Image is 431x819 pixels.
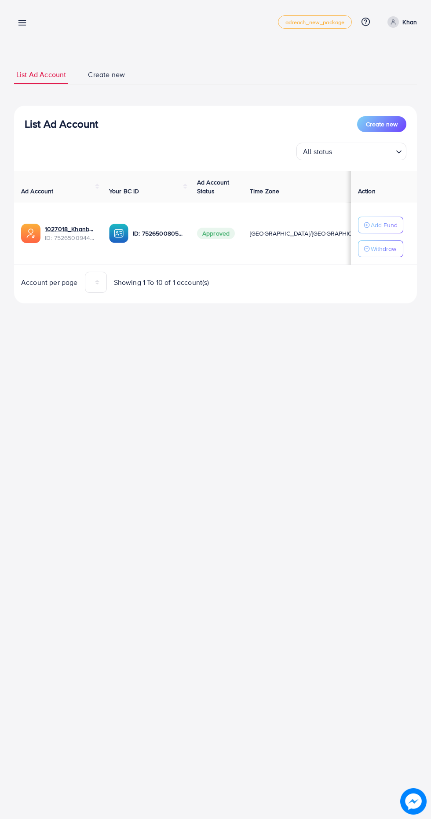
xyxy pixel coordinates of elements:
button: Withdraw [358,240,403,257]
span: Your BC ID [109,187,139,196]
span: Time Zone [250,187,279,196]
span: Showing 1 To 10 of 1 account(s) [114,277,209,288]
p: ID: 7526500805902909457 [133,228,183,239]
img: image [400,788,427,815]
span: Account per page [21,277,78,288]
p: Add Fund [371,220,398,230]
span: Action [358,187,376,196]
div: <span class='underline'>1027018_Khanbhia_1752400071646</span></br>7526500944935256080 [45,225,95,243]
a: 1027018_Khanbhia_1752400071646 [45,225,95,233]
img: ic-ads-acc.e4c84228.svg [21,224,40,243]
span: Ad Account Status [197,178,230,196]
h3: List Ad Account [25,118,98,130]
span: All status [301,145,334,158]
span: Create new [88,70,125,80]
p: Khan [402,17,417,27]
span: ID: 7526500944935256080 [45,233,95,242]
div: Search for option [296,143,406,160]
img: ic-ba-acc.ded83a64.svg [109,224,128,243]
span: List Ad Account [16,70,66,80]
span: [GEOGRAPHIC_DATA]/[GEOGRAPHIC_DATA] [250,229,372,238]
a: Khan [384,16,417,28]
input: Search for option [335,144,392,158]
span: Ad Account [21,187,54,196]
span: adreach_new_package [285,19,344,25]
p: Withdraw [371,243,396,254]
button: Create new [357,116,406,132]
span: Create new [366,120,398,129]
button: Add Fund [358,217,403,233]
a: adreach_new_package [278,15,352,29]
span: Approved [197,228,235,239]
